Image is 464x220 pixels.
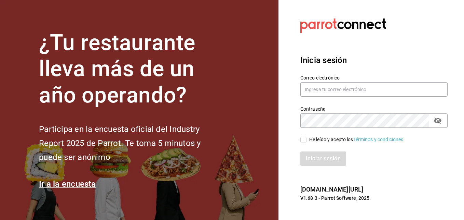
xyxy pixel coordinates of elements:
label: Contraseña [300,106,448,111]
button: passwordField [432,115,443,126]
label: Correo electrónico [300,75,448,80]
p: V1.68.3 - Parrot Software, 2025. [300,195,448,201]
h3: Inicia sesión [300,54,448,66]
h2: Participa en la encuesta oficial del Industry Report 2025 de Parrot. Te toma 5 minutos y puede se... [39,122,223,164]
a: Ir a la encuesta [39,179,96,189]
div: He leído y acepto los [309,136,405,143]
h1: ¿Tu restaurante lleva más de un año operando? [39,30,223,109]
input: Ingresa tu correo electrónico [300,82,448,97]
a: [DOMAIN_NAME][URL] [300,186,363,193]
a: Términos y condiciones. [353,137,405,142]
